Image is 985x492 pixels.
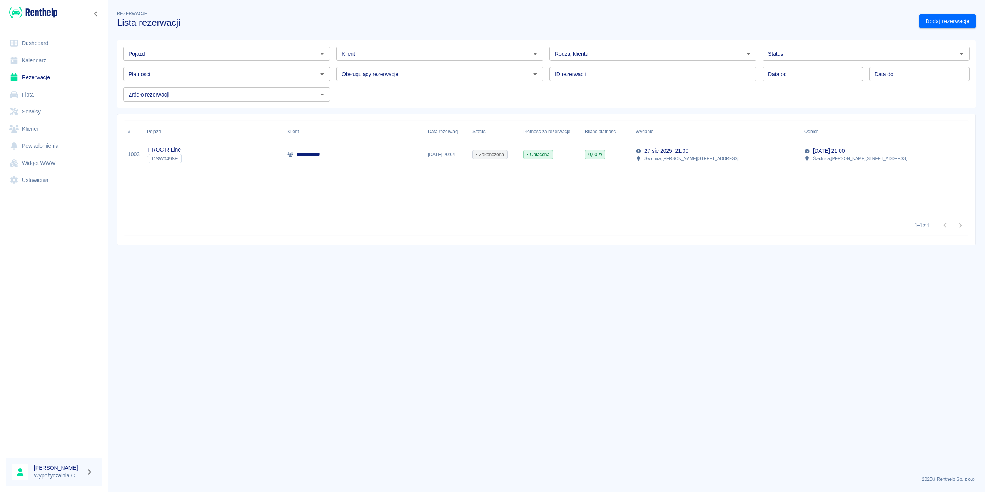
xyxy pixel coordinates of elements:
button: Otwórz [743,48,754,59]
div: Pojazd [143,121,284,142]
a: Rezerwacje [6,69,102,86]
a: Widget WWW [6,155,102,172]
div: Odbiór [800,121,969,142]
div: Data rezerwacji [424,121,469,142]
button: Otwórz [530,48,541,59]
button: Otwórz [956,48,967,59]
p: Wypożyczalnia CarPort [34,472,83,480]
a: Ustawienia [6,172,102,189]
input: DD.MM.YYYY [763,67,863,81]
div: # [124,121,143,142]
a: Serwisy [6,103,102,120]
span: Opłacona [524,151,553,158]
div: [DATE] 20:04 [424,142,469,167]
span: DSW0498E [149,156,181,162]
div: Wydanie [636,121,653,142]
div: Data rezerwacji [428,121,459,142]
p: 2025 © Renthelp Sp. z o.o. [117,476,976,483]
p: 1–1 z 1 [915,222,930,229]
a: Powiadomienia [6,137,102,155]
p: 27 sie 2025, 21:00 [644,147,688,155]
a: Dashboard [6,35,102,52]
div: Odbiór [804,121,818,142]
button: Otwórz [317,89,327,100]
div: Status [469,121,519,142]
a: Flota [6,86,102,103]
h6: [PERSON_NAME] [34,464,83,472]
a: Renthelp logo [6,6,57,19]
button: Otwórz [317,48,327,59]
div: Klient [284,121,424,142]
button: Otwórz [530,69,541,80]
p: Świdnica , [PERSON_NAME][STREET_ADDRESS] [813,155,907,162]
div: ` [147,154,182,163]
p: Świdnica , [PERSON_NAME][STREET_ADDRESS] [644,155,739,162]
div: Klient [287,121,299,142]
span: Zakończona [473,151,507,158]
p: [DATE] 21:00 [813,147,845,155]
a: Klienci [6,120,102,138]
div: Wydanie [632,121,800,142]
div: Status [472,121,486,142]
div: # [128,121,130,142]
a: 1003 [128,150,140,158]
button: Otwórz [317,69,327,80]
div: Płatność za rezerwację [523,121,571,142]
span: Rezerwacje [117,11,147,16]
span: 0,00 zł [585,151,605,158]
div: Bilans płatności [585,121,617,142]
input: DD.MM.YYYY [869,67,970,81]
div: Płatność za rezerwację [519,121,581,142]
a: Dodaj rezerwację [919,14,976,28]
p: T-ROC R-Line [147,146,182,154]
div: Pojazd [147,121,161,142]
h3: Lista rezerwacji [117,17,913,28]
button: Zwiń nawigację [90,9,102,19]
div: Bilans płatności [581,121,632,142]
img: Renthelp logo [9,6,57,19]
a: Kalendarz [6,52,102,69]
